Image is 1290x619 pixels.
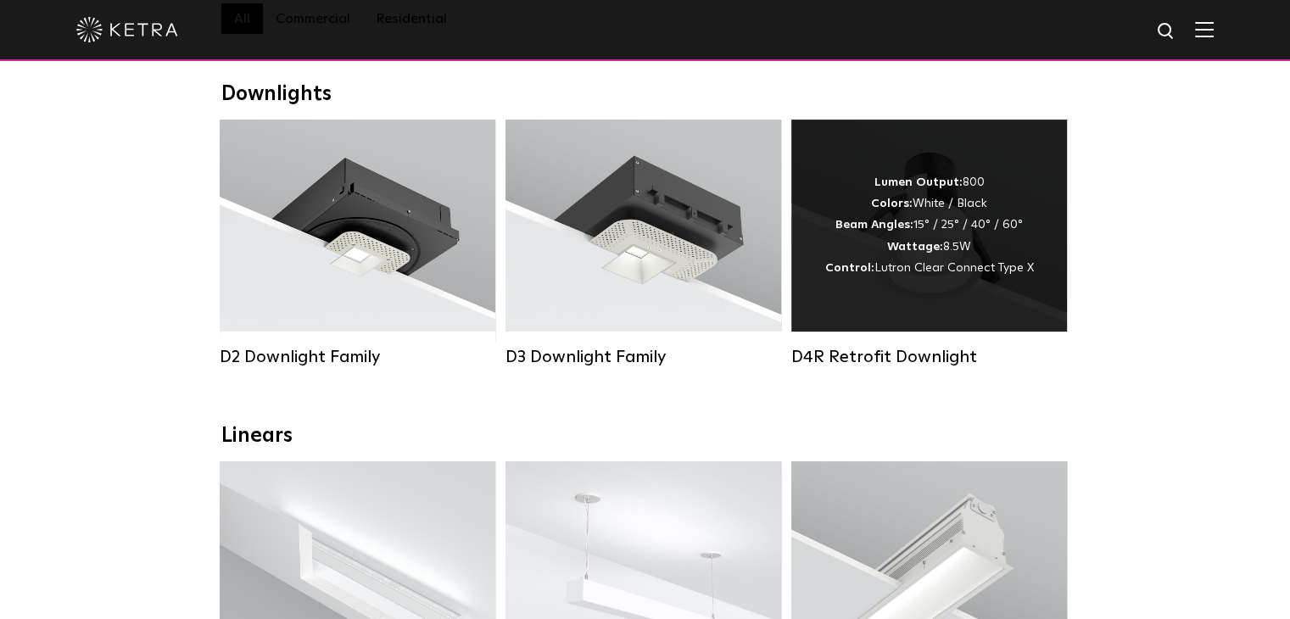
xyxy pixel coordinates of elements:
[791,347,1067,367] div: D4R Retrofit Downlight
[1195,21,1214,37] img: Hamburger%20Nav.svg
[505,347,781,367] div: D3 Downlight Family
[76,17,178,42] img: ketra-logo-2019-white
[221,82,1069,107] div: Downlights
[874,262,1034,274] span: Lutron Clear Connect Type X
[825,262,874,274] strong: Control:
[505,120,781,367] a: D3 Downlight Family Lumen Output:700 / 900 / 1100Colors:White / Black / Silver / Bronze / Paintab...
[871,198,913,209] strong: Colors:
[220,347,495,367] div: D2 Downlight Family
[874,176,963,188] strong: Lumen Output:
[221,424,1069,449] div: Linears
[220,120,495,367] a: D2 Downlight Family Lumen Output:1200Colors:White / Black / Gloss Black / Silver / Bronze / Silve...
[825,172,1034,279] div: 800 White / Black 15° / 25° / 40° / 60° 8.5W
[887,241,943,253] strong: Wattage:
[1156,21,1177,42] img: search icon
[835,219,913,231] strong: Beam Angles:
[791,120,1067,367] a: D4R Retrofit Downlight Lumen Output:800Colors:White / BlackBeam Angles:15° / 25° / 40° / 60°Watta...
